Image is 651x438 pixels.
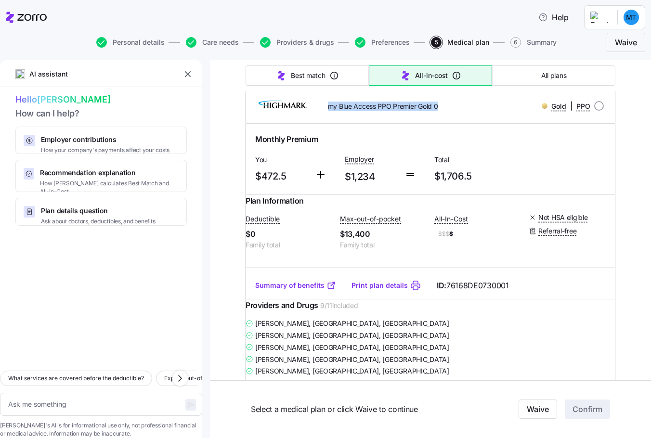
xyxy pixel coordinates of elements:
span: Help [538,12,569,23]
span: ID: [437,280,509,292]
span: Plan details question [41,206,155,216]
span: Plan Information [246,195,304,207]
span: Explain out-of-pocket maximum. [164,374,254,383]
button: Help [531,8,576,27]
span: AI assistant [29,69,68,79]
span: Ask about doctors, deductibles, and benefits [41,218,155,226]
button: Explain out-of-pocket maximum. [156,371,262,386]
span: [PERSON_NAME] , [GEOGRAPHIC_DATA], [GEOGRAPHIC_DATA] [255,319,449,328]
span: $13,400 [340,228,427,240]
span: Preferences [371,39,410,46]
span: 6 [510,37,521,48]
span: PPO [576,102,590,111]
span: [PERSON_NAME] , [GEOGRAPHIC_DATA], [GEOGRAPHIC_DATA] [255,378,449,388]
span: 76168DE0730001 [446,280,509,292]
a: Print plan details [352,281,408,290]
span: Monthly Premium [255,133,318,145]
span: How can I help? [15,107,187,121]
span: Employer [345,155,374,164]
img: Highmark BlueCross BlueShield [253,94,312,117]
button: Care needs [186,37,239,48]
span: Employer contributions [41,135,169,144]
span: Gold [551,102,566,111]
button: Waive [607,33,645,52]
img: ai-icon.png [15,69,25,79]
span: 9 / 11 included [320,301,358,310]
button: Waive [519,400,557,419]
a: Providers & drugs [258,37,334,48]
span: What services are covered before the deductible? [8,374,144,383]
button: Personal details [96,37,165,48]
span: Providers & drugs [276,39,334,46]
span: [PERSON_NAME] , [GEOGRAPHIC_DATA], [GEOGRAPHIC_DATA] [255,355,449,364]
span: Recommendation explanation [40,168,179,178]
span: Summary [527,39,557,46]
span: Waive [615,37,637,48]
button: 6Summary [510,37,557,48]
span: [PERSON_NAME] , [GEOGRAPHIC_DATA], [GEOGRAPHIC_DATA] [255,343,449,352]
a: Preferences [353,37,410,48]
span: How your company's payments affect your costs [41,146,169,155]
span: Family total [340,240,427,250]
span: Confirm [573,404,602,415]
span: $472.5 [255,168,307,184]
span: $1,706.5 [434,168,516,184]
button: Preferences [355,37,410,48]
button: Providers & drugs [260,37,334,48]
span: Waive [527,404,549,415]
span: All-in-cost [415,71,448,80]
span: Referral-free [538,226,576,236]
a: 5Medical plan [429,37,489,48]
span: 5 [431,37,442,48]
span: All plans [541,71,566,80]
span: Care needs [202,39,239,46]
button: 5Medical plan [431,37,489,48]
span: All-In-Cost [434,214,468,224]
div: | [542,100,590,112]
span: Medical plan [447,39,489,46]
button: Confirm [565,400,610,419]
span: $0 [246,228,332,240]
span: Hello [PERSON_NAME] [15,93,187,107]
span: Total [434,155,516,165]
span: You [255,155,307,165]
span: [PERSON_NAME] , [GEOGRAPHIC_DATA], [GEOGRAPHIC_DATA] [255,331,449,340]
a: Personal details [94,37,165,48]
img: Employer logo [590,12,610,23]
span: Best match [291,71,325,80]
span: Select a medical plan or click Waive to continue [251,403,488,415]
a: Summary of benefits [255,281,336,290]
span: [PERSON_NAME] , [GEOGRAPHIC_DATA], [GEOGRAPHIC_DATA] [255,366,449,376]
span: $$$ [438,230,449,238]
span: Max-out-of-pocket [340,214,401,224]
img: 32dd894c3b6eb969440b8826416ee3ed [624,10,639,25]
span: my Blue Access PPO Premier Gold 0 [328,102,438,111]
span: Family total [246,240,332,250]
span: Personal details [113,39,165,46]
span: Not HSA eligible [538,213,588,222]
span: $1,234 [345,169,397,185]
a: Care needs [184,37,239,48]
span: How [PERSON_NAME] calculates Best Match and All-In-Cost [40,180,179,196]
span: Providers and Drugs [246,299,318,311]
span: $ [434,228,521,240]
span: Deductible [246,214,280,224]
